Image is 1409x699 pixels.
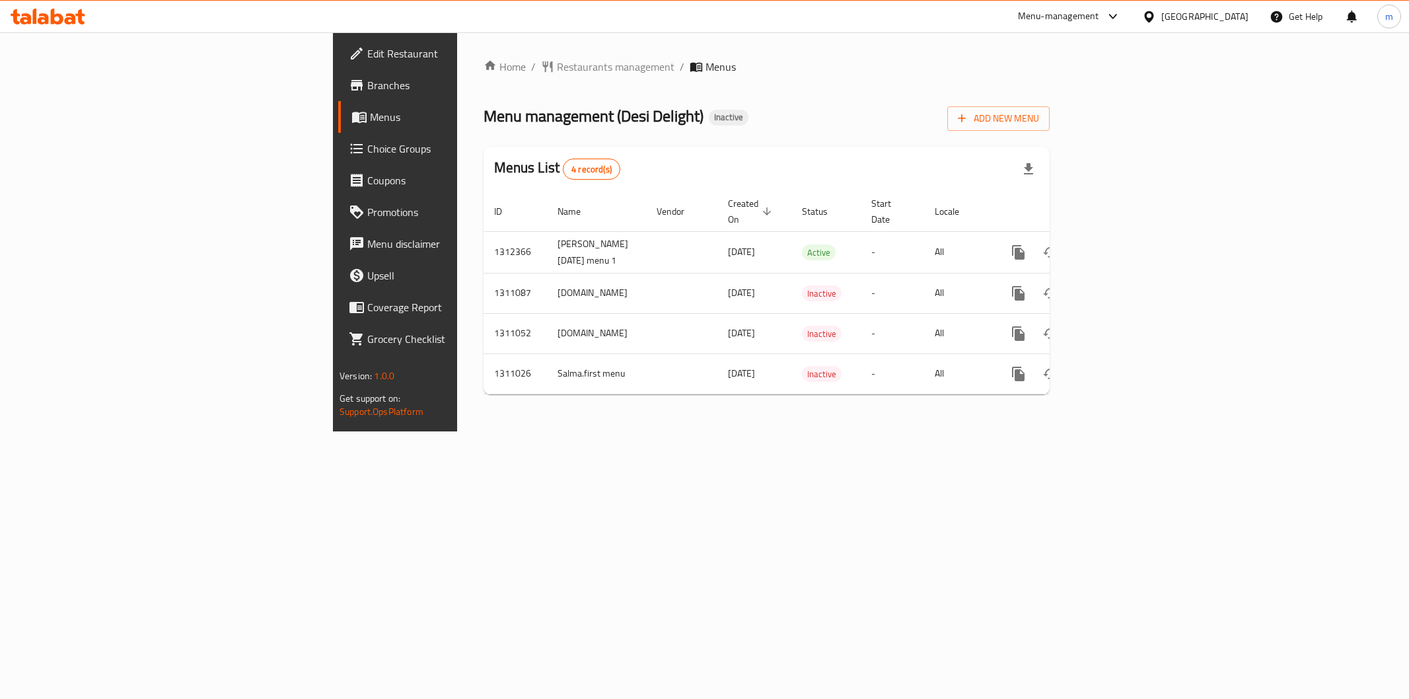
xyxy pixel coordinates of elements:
[802,285,842,301] div: Inactive
[338,260,568,291] a: Upsell
[494,203,519,219] span: ID
[705,59,736,75] span: Menus
[374,367,394,385] span: 1.0.0
[1385,9,1393,24] span: m
[340,403,423,420] a: Support.OpsPlatform
[924,273,992,313] td: All
[370,109,558,125] span: Menus
[802,366,842,382] div: Inactive
[1034,318,1066,349] button: Change Status
[992,192,1140,232] th: Actions
[338,165,568,196] a: Coupons
[709,110,748,126] div: Inactive
[367,331,558,347] span: Grocery Checklist
[547,273,646,313] td: [DOMAIN_NAME]
[338,196,568,228] a: Promotions
[1013,153,1044,185] div: Export file
[728,365,755,382] span: [DATE]
[1003,318,1034,349] button: more
[484,101,704,131] span: Menu management ( Desi Delight )
[484,59,1050,75] nav: breadcrumb
[340,390,400,407] span: Get support on:
[541,59,674,75] a: Restaurants management
[558,203,598,219] span: Name
[1003,237,1034,268] button: more
[563,159,620,180] div: Total records count
[802,203,845,219] span: Status
[861,273,924,313] td: -
[557,59,674,75] span: Restaurants management
[861,313,924,353] td: -
[367,46,558,61] span: Edit Restaurant
[924,231,992,273] td: All
[802,286,842,301] span: Inactive
[1034,277,1066,309] button: Change Status
[728,324,755,342] span: [DATE]
[367,299,558,315] span: Coverage Report
[494,158,620,180] h2: Menus List
[871,196,908,227] span: Start Date
[802,326,842,342] span: Inactive
[924,353,992,394] td: All
[367,77,558,93] span: Branches
[1003,358,1034,390] button: more
[1018,9,1099,24] div: Menu-management
[338,101,568,133] a: Menus
[802,367,842,382] span: Inactive
[338,38,568,69] a: Edit Restaurant
[338,291,568,323] a: Coverage Report
[802,245,836,260] span: Active
[709,112,748,123] span: Inactive
[861,353,924,394] td: -
[367,268,558,283] span: Upsell
[367,141,558,157] span: Choice Groups
[547,353,646,394] td: Salma.first menu
[338,69,568,101] a: Branches
[367,204,558,220] span: Promotions
[680,59,684,75] li: /
[367,236,558,252] span: Menu disclaimer
[657,203,702,219] span: Vendor
[728,243,755,260] span: [DATE]
[367,172,558,188] span: Coupons
[563,163,620,176] span: 4 record(s)
[1034,237,1066,268] button: Change Status
[338,323,568,355] a: Grocery Checklist
[924,313,992,353] td: All
[547,313,646,353] td: [DOMAIN_NAME]
[338,228,568,260] a: Menu disclaimer
[484,192,1140,394] table: enhanced table
[861,231,924,273] td: -
[1034,358,1066,390] button: Change Status
[728,196,776,227] span: Created On
[547,231,646,273] td: [PERSON_NAME] [DATE] menu 1
[935,203,976,219] span: Locale
[1161,9,1248,24] div: [GEOGRAPHIC_DATA]
[947,106,1050,131] button: Add New Menu
[1003,277,1034,309] button: more
[338,133,568,165] a: Choice Groups
[728,284,755,301] span: [DATE]
[958,110,1039,127] span: Add New Menu
[340,367,372,385] span: Version:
